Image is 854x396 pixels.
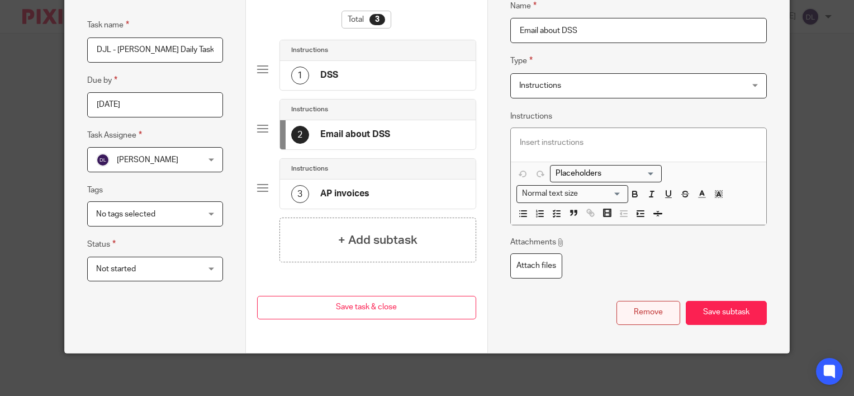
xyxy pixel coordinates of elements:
button: Remove [616,301,680,325]
h4: + Add subtask [338,232,417,249]
span: Instructions [519,82,561,89]
h4: Instructions [291,46,328,55]
input: Pick a date [87,92,223,117]
label: Instructions [510,111,552,122]
button: Save task & close [257,296,476,320]
div: Total [341,11,391,29]
h4: Email about DSS [320,129,390,140]
input: Search for option [552,168,655,180]
div: 1 [291,67,309,84]
div: Placeholders [550,165,662,182]
img: svg%3E [96,153,110,167]
span: No tags selected [96,210,155,218]
span: Not started [96,265,136,273]
h4: Instructions [291,105,328,114]
p: Attachments [510,237,564,248]
h4: AP invoices [320,188,369,200]
label: Tags [87,185,103,196]
label: Task Assignee [87,129,142,142]
div: Text styles [516,185,628,202]
h4: DSS [320,69,338,81]
label: Status [87,238,116,251]
label: Task name [87,18,129,31]
div: 2 [291,126,309,144]
div: Search for option [550,165,662,182]
span: [PERSON_NAME] [117,156,178,164]
label: Attach files [510,253,562,279]
input: Search for option [581,188,621,200]
span: Normal text size [519,188,580,200]
h4: Instructions [291,164,328,173]
div: 3 [291,185,309,203]
label: Type [510,54,533,67]
button: Save subtask [686,301,767,325]
div: 3 [369,14,385,25]
label: Due by [87,74,117,87]
div: Search for option [516,185,628,202]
